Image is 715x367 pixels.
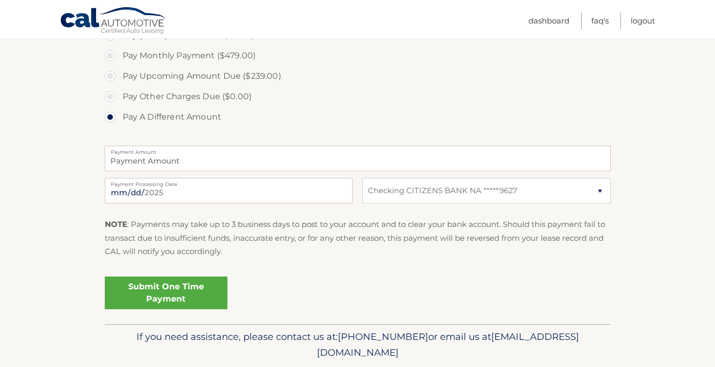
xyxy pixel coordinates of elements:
label: Pay Upcoming Amount Due ($239.00) [105,66,611,86]
p: If you need assistance, please contact us at: or email us at [111,329,604,361]
a: Logout [631,12,655,29]
a: Cal Automotive [60,7,167,36]
label: Payment Amount [105,146,611,154]
label: Pay A Different Amount [105,107,611,127]
input: Payment Date [105,178,353,203]
span: [PHONE_NUMBER] [338,331,428,342]
strong: NOTE [105,219,127,229]
label: Pay Monthly Payment ($479.00) [105,45,611,66]
label: Payment Processing Date [105,178,353,186]
p: : Payments may take up to 3 business days to post to your account and to clear your bank account.... [105,218,611,258]
input: Payment Amount [105,146,611,171]
a: Submit One Time Payment [105,277,227,309]
a: FAQ's [591,12,609,29]
a: Dashboard [528,12,569,29]
label: Pay Other Charges Due ($0.00) [105,86,611,107]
